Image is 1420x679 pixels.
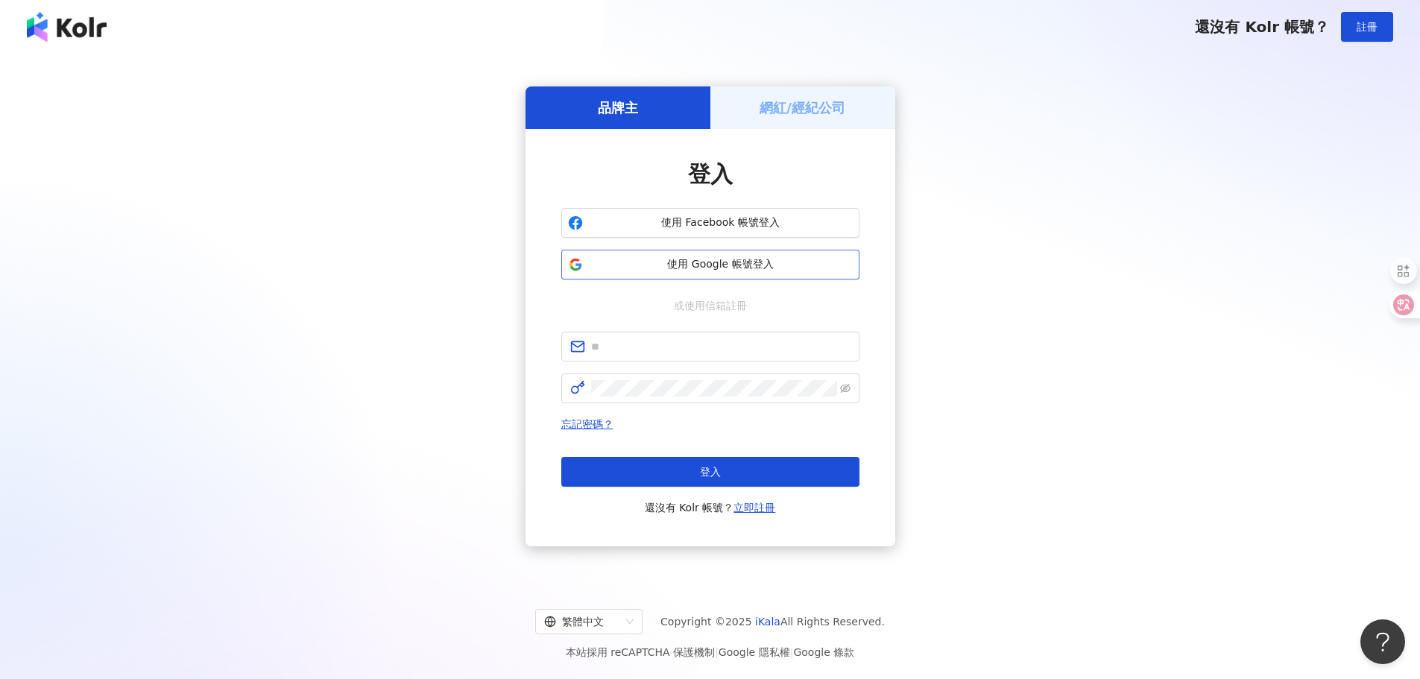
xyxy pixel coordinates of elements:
[840,383,851,394] span: eye-invisible
[589,215,853,230] span: 使用 Facebook 帳號登入
[1360,619,1405,664] iframe: Help Scout Beacon - Open
[561,208,859,238] button: 使用 Facebook 帳號登入
[598,98,638,117] h5: 品牌主
[561,457,859,487] button: 登入
[1341,12,1393,42] button: 註冊
[544,610,620,634] div: 繁體中文
[589,257,853,272] span: 使用 Google 帳號登入
[715,646,719,658] span: |
[645,499,776,517] span: 還沒有 Kolr 帳號？
[561,250,859,280] button: 使用 Google 帳號登入
[755,616,780,628] a: iKala
[760,98,845,117] h5: 網紅/經紀公司
[660,613,885,631] span: Copyright © 2025 All Rights Reserved.
[733,502,775,514] a: 立即註冊
[688,161,733,187] span: 登入
[1357,21,1378,33] span: 註冊
[719,646,790,658] a: Google 隱私權
[566,643,854,661] span: 本站採用 reCAPTCHA 保護機制
[793,646,854,658] a: Google 條款
[27,12,107,42] img: logo
[700,466,721,478] span: 登入
[1195,18,1329,36] span: 還沒有 Kolr 帳號？
[663,297,757,314] span: 或使用信箱註冊
[790,646,794,658] span: |
[561,418,613,430] a: 忘記密碼？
